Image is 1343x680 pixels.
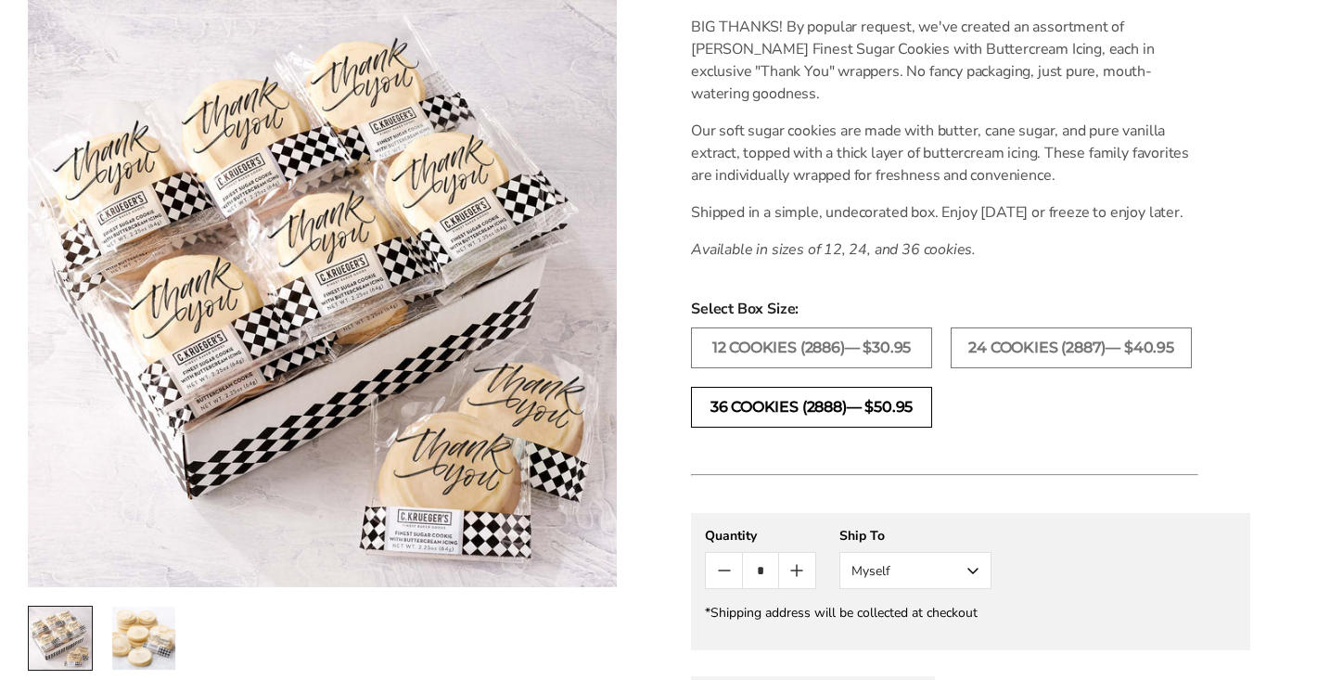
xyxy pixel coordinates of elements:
span: Select Box Size: [691,298,1250,320]
label: 36 COOKIES (2888)— $50.95 [691,387,932,428]
button: Count minus [706,553,742,588]
p: Our soft sugar cookies are made with butter, cane sugar, and pure vanilla extract, topped with a ... [691,120,1198,186]
button: Myself [839,552,991,589]
img: Just the Cookies! Thank You Assortment [29,607,92,670]
gfm-form: New recipient [691,513,1250,650]
img: Just the Cookies! Thank You Assortment [112,607,175,670]
button: Count plus [779,553,815,588]
p: BIG THANKS! By popular request, we've created an assortment of [PERSON_NAME] Finest Sugar Cookies... [691,16,1198,105]
p: Shipped in a simple, undecorated box. Enjoy [DATE] or freeze to enjoy later. [691,201,1198,224]
div: *Shipping address will be collected at checkout [705,604,1236,622]
input: Quantity [742,553,778,588]
div: Ship To [839,527,991,545]
label: 24 COOKIES (2887)— $40.95 [951,327,1192,368]
div: Quantity [705,527,816,545]
label: 12 COOKIES (2886)— $30.95 [691,327,932,368]
a: 1 / 2 [28,606,93,671]
em: Available in sizes of 12, 24, and 36 cookies. [691,239,976,260]
a: 2 / 2 [111,606,176,671]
